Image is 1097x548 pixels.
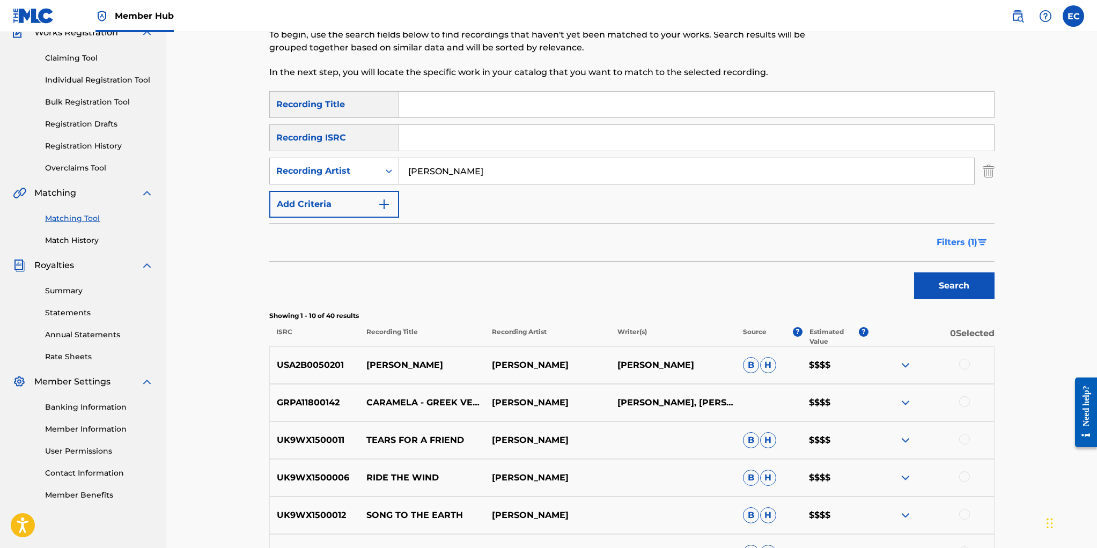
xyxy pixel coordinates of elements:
a: Annual Statements [45,329,153,340]
span: B [743,507,759,523]
a: Registration Drafts [45,119,153,130]
p: UK9WX1500006 [270,471,360,484]
a: User Permissions [45,446,153,457]
a: Overclaims Tool [45,162,153,174]
img: Delete Criterion [983,158,995,184]
span: B [743,432,759,448]
a: Match History [45,235,153,246]
p: Recording Title [359,327,484,346]
p: [PERSON_NAME] [610,359,736,372]
p: $$$$ [802,471,868,484]
div: Recording Artist [276,165,373,177]
img: Works Registration [13,26,27,39]
p: SONG TO THE EARTH [359,509,485,522]
a: Matching Tool [45,213,153,224]
img: 9d2ae6d4665cec9f34b9.svg [378,198,391,211]
p: [PERSON_NAME], [PERSON_NAME], [PERSON_NAME], [PERSON_NAME] [610,396,736,409]
p: 0 Selected [868,327,994,346]
span: Matching [34,187,76,199]
span: H [760,507,776,523]
span: Works Registration [34,26,118,39]
img: expand [899,359,912,372]
p: GRPA11800142 [270,396,360,409]
a: Rate Sheets [45,351,153,362]
img: expand [899,509,912,522]
p: $$$$ [802,509,868,522]
img: Top Rightsholder [95,10,108,23]
span: Member Hub [115,10,174,22]
p: RIDE THE WIND [359,471,485,484]
p: $$$$ [802,359,868,372]
p: ISRC [269,327,359,346]
p: Showing 1 - 10 of 40 results [269,311,995,321]
a: Summary [45,285,153,297]
p: [PERSON_NAME] [485,434,610,447]
button: Search [914,272,995,299]
img: Member Settings [13,375,26,388]
span: Member Settings [34,375,111,388]
iframe: Chat Widget [1043,497,1097,548]
img: help [1039,10,1052,23]
p: CARAMELA - GREEK VERSION [359,396,485,409]
p: Source [743,327,767,346]
p: [PERSON_NAME] [359,359,485,372]
a: Registration History [45,140,153,152]
form: Search Form [269,91,995,305]
span: ? [793,327,802,337]
a: Member Information [45,424,153,435]
p: In the next step, you will locate the specific work in your catalog that you want to match to the... [269,66,828,79]
img: expand [899,434,912,447]
p: To begin, use the search fields below to find recordings that haven't yet been matched to your wo... [269,28,828,54]
button: Filters (1) [930,229,995,256]
a: Member Benefits [45,490,153,501]
p: Recording Artist [485,327,610,346]
a: Public Search [1007,5,1028,27]
span: ? [859,327,868,337]
img: expand [141,375,153,388]
a: Bulk Registration Tool [45,97,153,108]
p: UK9WX1500012 [270,509,360,522]
img: Matching [13,187,26,199]
img: search [1011,10,1024,23]
div: Help [1035,5,1056,27]
span: H [760,357,776,373]
p: $$$$ [802,396,868,409]
p: USA2B0050201 [270,359,360,372]
span: B [743,470,759,486]
img: Royalties [13,259,26,272]
p: [PERSON_NAME] [485,396,610,409]
img: expand [141,26,153,39]
a: Contact Information [45,468,153,479]
img: filter [978,239,987,246]
div: Drag [1047,507,1053,539]
img: expand [141,187,153,199]
p: Estimated Value [809,327,859,346]
img: MLC Logo [13,8,54,24]
p: [PERSON_NAME] [485,509,610,522]
a: Statements [45,307,153,319]
div: User Menu [1063,5,1084,27]
p: $$$$ [802,434,868,447]
button: Add Criteria [269,191,399,218]
a: Claiming Tool [45,53,153,64]
span: Filters ( 1 ) [937,236,977,249]
a: Individual Registration Tool [45,75,153,86]
img: expand [141,259,153,272]
iframe: Resource Center [1067,369,1097,455]
p: Writer(s) [610,327,736,346]
a: Banking Information [45,402,153,413]
img: expand [899,471,912,484]
span: H [760,432,776,448]
p: [PERSON_NAME] [485,359,610,372]
p: TEARS FOR A FRIEND [359,434,485,447]
p: [PERSON_NAME] [485,471,610,484]
span: Royalties [34,259,74,272]
img: expand [899,396,912,409]
span: B [743,357,759,373]
p: UK9WX1500011 [270,434,360,447]
span: H [760,470,776,486]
